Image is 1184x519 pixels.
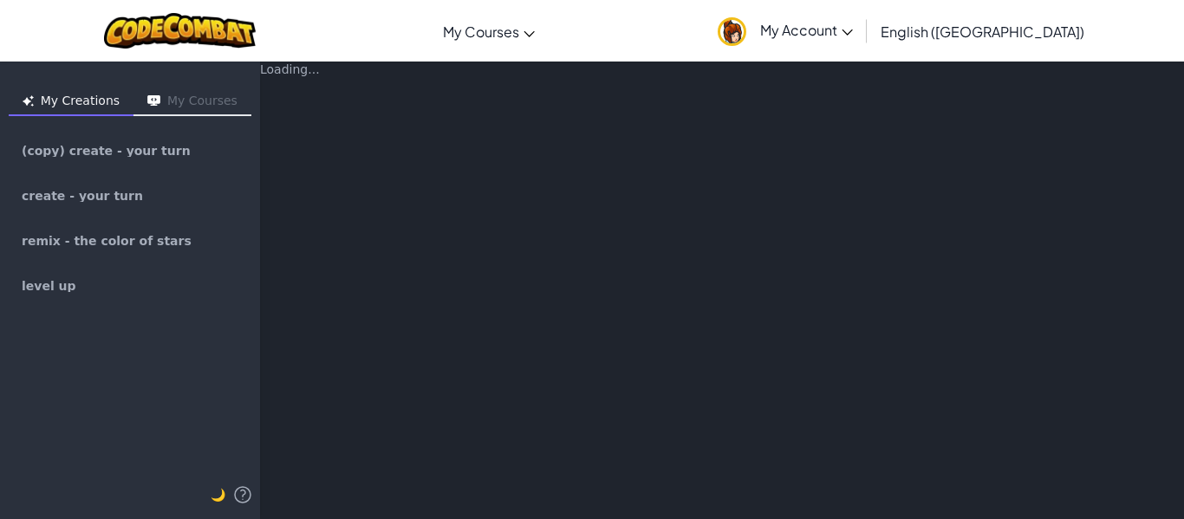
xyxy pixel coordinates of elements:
[434,8,543,55] a: My Courses
[133,88,251,116] button: My Courses
[260,61,1184,79] div: Loading...
[881,23,1084,41] span: English ([GEOGRAPHIC_DATA])
[22,190,143,202] span: create - your turn
[22,145,191,157] span: (copy) create - your turn
[709,3,862,58] a: My Account
[104,13,256,49] img: CodeCombat logo
[718,17,746,46] img: avatar
[211,484,225,505] button: 🌙
[23,95,34,107] img: Icon
[7,265,253,307] a: level up
[7,220,253,262] a: remix - the color of stars
[147,95,160,107] img: Icon
[7,130,253,172] a: (copy) create - your turn
[211,488,225,502] span: 🌙
[872,8,1093,55] a: English ([GEOGRAPHIC_DATA])
[443,23,519,41] span: My Courses
[760,21,853,39] span: My Account
[22,280,76,292] span: level up
[9,88,133,116] button: My Creations
[22,235,192,247] span: remix - the color of stars
[7,175,253,217] a: create - your turn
